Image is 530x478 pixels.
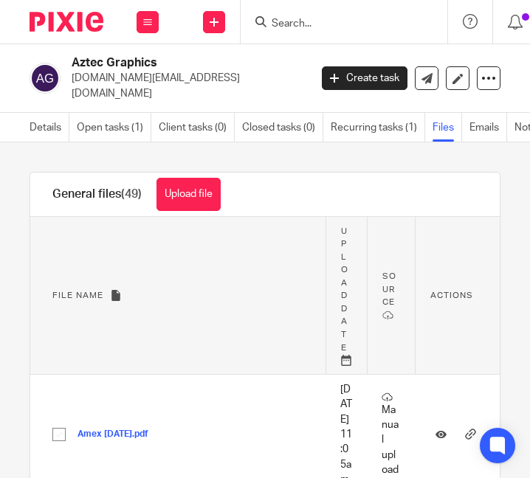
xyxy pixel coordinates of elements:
[30,113,69,142] a: Details
[341,227,348,352] span: Upload date
[72,71,300,101] p: [DOMAIN_NAME][EMAIL_ADDRESS][DOMAIN_NAME]
[77,113,151,142] a: Open tasks (1)
[382,272,396,306] span: Source
[30,12,103,32] img: Pixie
[78,429,159,440] button: Amex [DATE].pdf
[469,113,507,142] a: Emails
[322,66,407,90] a: Create task
[270,18,403,31] input: Search
[45,420,73,448] input: Select
[430,291,473,299] span: Actions
[433,113,462,142] a: Files
[52,187,142,202] h1: General files
[156,178,221,211] button: Upload file
[159,113,235,142] a: Client tasks (0)
[331,113,425,142] a: Recurring tasks (1)
[242,113,323,142] a: Closed tasks (0)
[72,55,254,71] h2: Aztec Graphics
[52,291,103,299] span: File name
[121,188,142,200] span: (49)
[30,63,61,94] img: svg%3E
[382,392,400,478] p: Manual upload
